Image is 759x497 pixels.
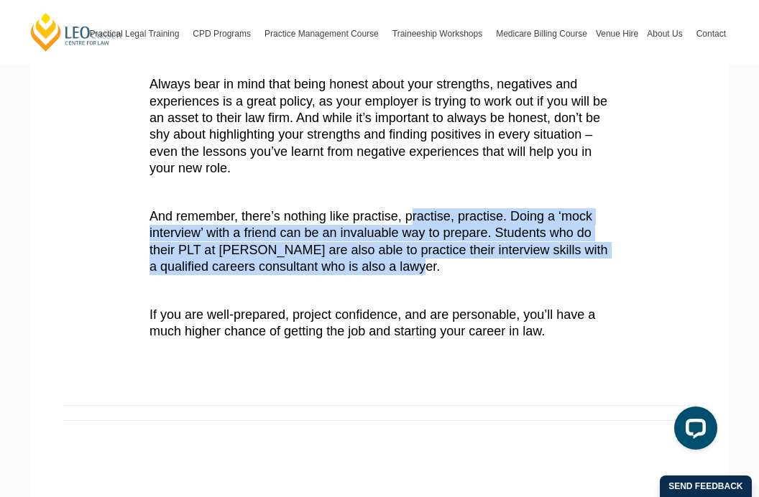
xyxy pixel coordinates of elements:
[663,401,723,461] iframe: LiveChat chat widget
[260,3,388,65] a: Practice Management Course
[149,209,608,274] span: And remember, there’s nothing like practise, practise, practise. Doing a ‘mock interview’ with a ...
[149,307,595,338] span: If you are well-prepared, project confidence, and are personable, you’ll have a much higher chanc...
[692,3,730,65] a: Contact
[643,3,691,65] a: About Us
[29,11,124,52] a: [PERSON_NAME] Centre for Law
[86,3,189,65] a: Practical Legal Training
[188,3,260,65] a: CPD Programs
[492,3,592,65] a: Medicare Billing Course
[592,3,643,65] a: Venue Hire
[388,3,492,65] a: Traineeship Workshops
[149,77,607,175] span: Always bear in mind that being honest about your strengths, negatives and experiences is a great ...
